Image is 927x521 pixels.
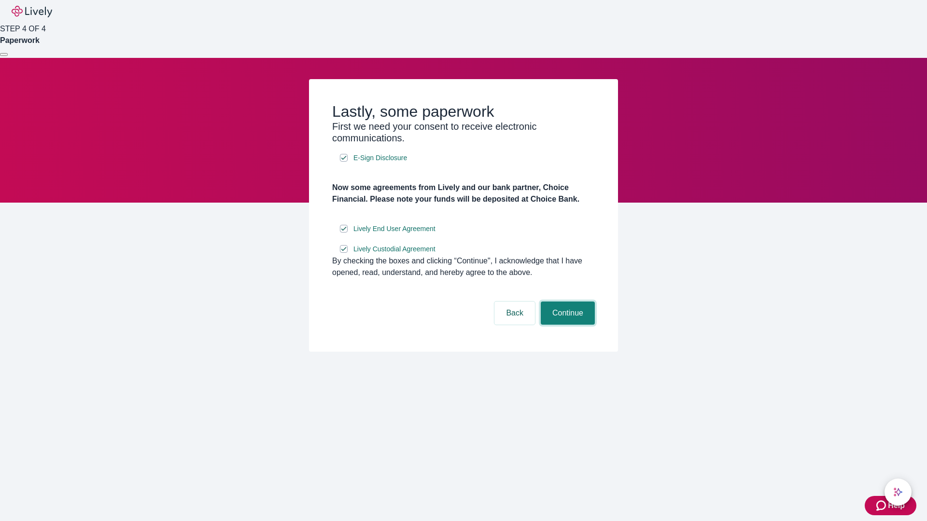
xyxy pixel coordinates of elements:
[12,6,52,17] img: Lively
[332,255,595,278] div: By checking the boxes and clicking “Continue", I acknowledge that I have opened, read, understand...
[351,223,437,235] a: e-sign disclosure document
[351,152,409,164] a: e-sign disclosure document
[494,302,535,325] button: Back
[885,479,912,506] button: chat
[893,487,903,497] svg: Lively AI Assistant
[888,500,905,511] span: Help
[332,121,595,144] h3: First we need your consent to receive electronic communications.
[351,243,437,255] a: e-sign disclosure document
[353,153,407,163] span: E-Sign Disclosure
[876,500,888,511] svg: Zendesk support icon
[332,182,595,205] h4: Now some agreements from Lively and our bank partner, Choice Financial. Please note your funds wi...
[353,224,435,234] span: Lively End User Agreement
[541,302,595,325] button: Continue
[865,496,916,515] button: Zendesk support iconHelp
[353,244,435,254] span: Lively Custodial Agreement
[332,102,595,121] h2: Lastly, some paperwork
